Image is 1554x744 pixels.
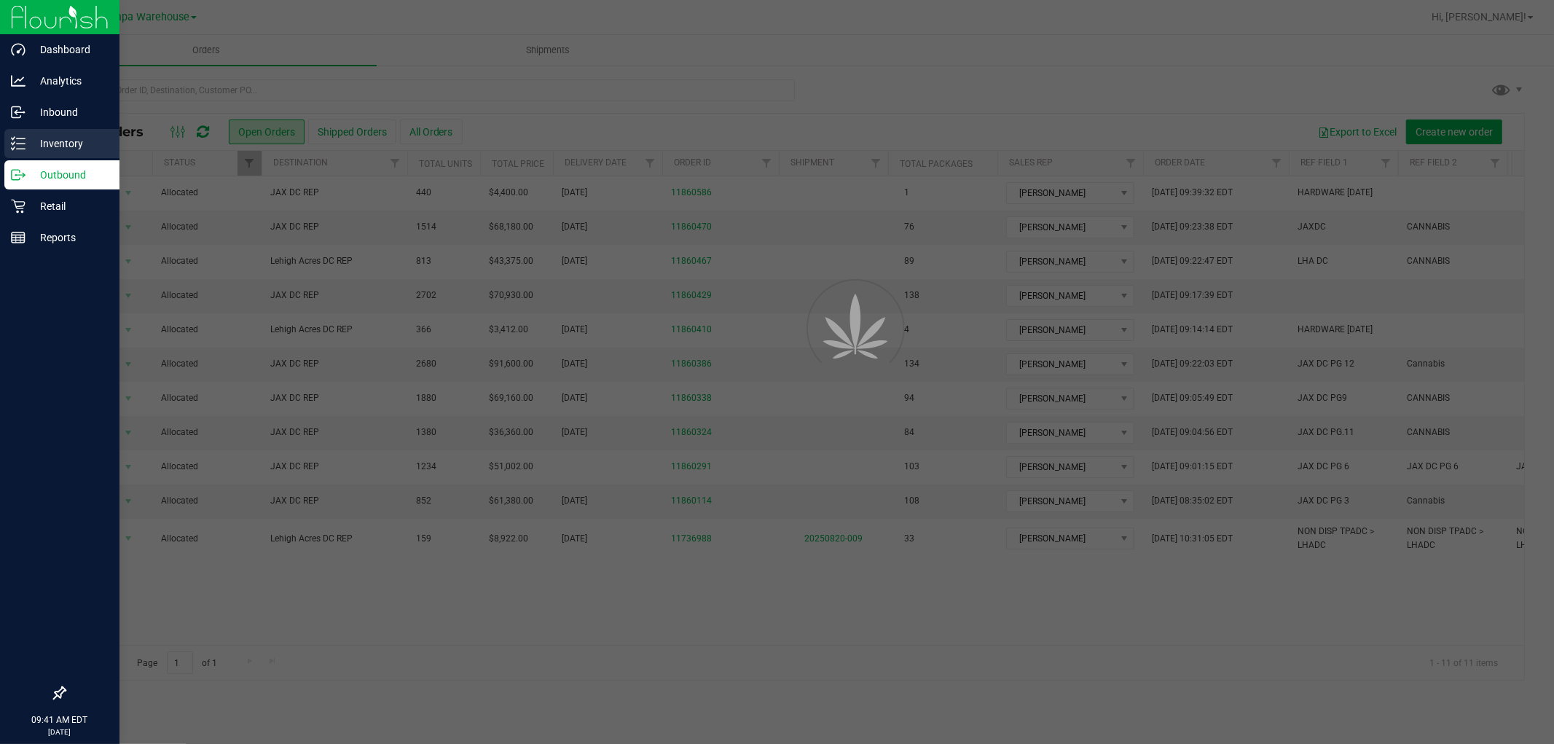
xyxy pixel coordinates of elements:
p: Outbound [25,166,113,184]
inline-svg: Reports [11,230,25,245]
p: Analytics [25,72,113,90]
inline-svg: Inbound [11,105,25,120]
inline-svg: Inventory [11,136,25,151]
p: Inventory [25,135,113,152]
inline-svg: Retail [11,199,25,214]
p: Inbound [25,103,113,121]
p: Dashboard [25,41,113,58]
inline-svg: Outbound [11,168,25,182]
p: Retail [25,197,113,215]
p: [DATE] [7,727,113,737]
inline-svg: Dashboard [11,42,25,57]
inline-svg: Analytics [11,74,25,88]
p: Reports [25,229,113,246]
p: 09:41 AM EDT [7,713,113,727]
